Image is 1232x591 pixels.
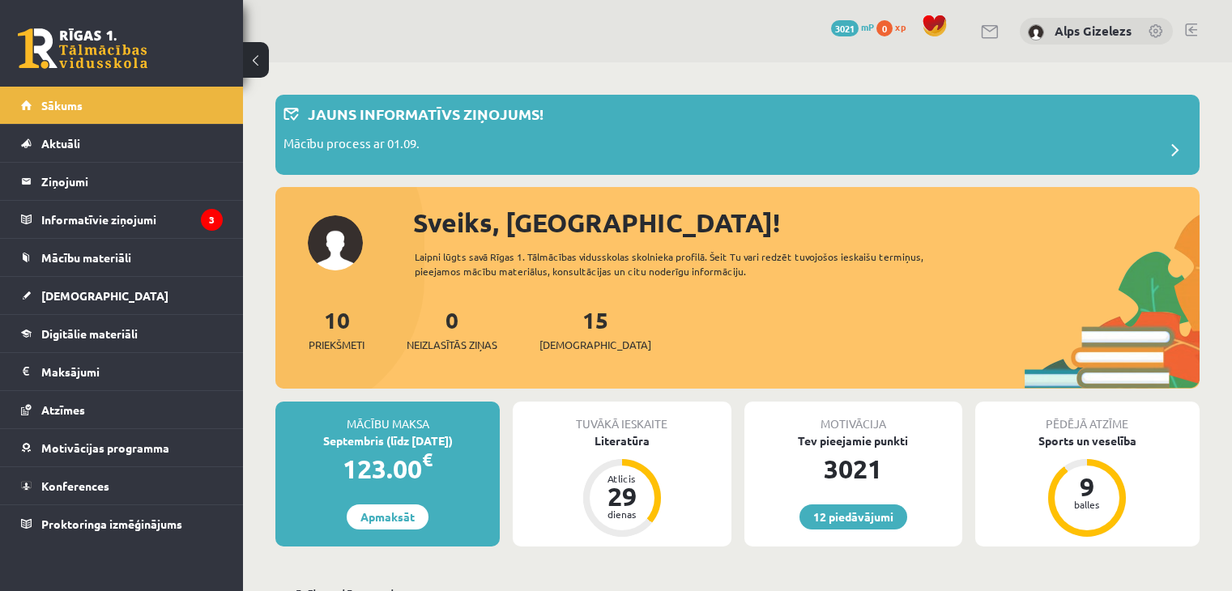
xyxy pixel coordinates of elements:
[41,326,138,341] span: Digitālie materiāli
[407,305,497,353] a: 0Neizlasītās ziņas
[21,201,223,238] a: Informatīvie ziņojumi3
[283,134,420,157] p: Mācību process ar 01.09.
[513,432,731,539] a: Literatūra Atlicis 29 dienas
[975,432,1200,449] div: Sports un veselība
[831,20,859,36] span: 3021
[283,103,1192,167] a: Jauns informatīvs ziņojums! Mācību process ar 01.09.
[41,517,182,531] span: Proktoringa izmēģinājums
[21,163,223,200] a: Ziņojumi
[831,20,874,33] a: 3021 mP
[744,449,962,488] div: 3021
[539,337,651,353] span: [DEMOGRAPHIC_DATA]
[744,432,962,449] div: Tev pieejamie punkti
[41,250,131,265] span: Mācību materiāli
[41,98,83,113] span: Sākums
[975,432,1200,539] a: Sports un veselība 9 balles
[21,239,223,276] a: Mācību materiāli
[1063,474,1111,500] div: 9
[41,353,223,390] legend: Maksājumi
[309,337,364,353] span: Priekšmeti
[275,449,500,488] div: 123.00
[308,103,544,125] p: Jauns informatīvs ziņojums!
[41,440,169,455] span: Motivācijas programma
[876,20,914,33] a: 0 xp
[18,28,147,69] a: Rīgas 1. Tālmācības vidusskola
[513,402,731,432] div: Tuvākā ieskaite
[41,136,80,151] span: Aktuāli
[799,504,907,529] a: 12 piedāvājumi
[1063,500,1111,509] div: balles
[513,432,731,449] div: Literatūra
[41,402,85,417] span: Atzīmes
[1028,24,1044,40] img: Alps Gizelezs
[41,201,223,238] legend: Informatīvie ziņojumi
[1055,23,1132,39] a: Alps Gizelezs
[41,163,223,200] legend: Ziņojumi
[21,87,223,124] a: Sākums
[21,277,223,314] a: [DEMOGRAPHIC_DATA]
[41,288,168,303] span: [DEMOGRAPHIC_DATA]
[598,474,646,483] div: Atlicis
[407,337,497,353] span: Neizlasītās ziņas
[21,315,223,352] a: Digitālie materiāli
[275,432,500,449] div: Septembris (līdz [DATE])
[861,20,874,33] span: mP
[201,209,223,231] i: 3
[415,249,970,278] div: Laipni lūgts savā Rīgas 1. Tālmācības vidusskolas skolnieka profilā. Šeit Tu vari redzēt tuvojošo...
[21,125,223,162] a: Aktuāli
[41,478,109,493] span: Konferences
[539,305,651,353] a: 15[DEMOGRAPHIC_DATA]
[21,467,223,504] a: Konferences
[275,402,500,432] div: Mācību maksa
[347,504,428,529] a: Apmaksāt
[413,203,1200,242] div: Sveiks, [GEOGRAPHIC_DATA]!
[21,391,223,428] a: Atzīmes
[744,402,962,432] div: Motivācija
[975,402,1200,432] div: Pēdējā atzīme
[876,20,893,36] span: 0
[422,448,433,471] span: €
[598,509,646,519] div: dienas
[21,429,223,466] a: Motivācijas programma
[598,483,646,509] div: 29
[21,353,223,390] a: Maksājumi
[309,305,364,353] a: 10Priekšmeti
[21,505,223,542] a: Proktoringa izmēģinājums
[895,20,906,33] span: xp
